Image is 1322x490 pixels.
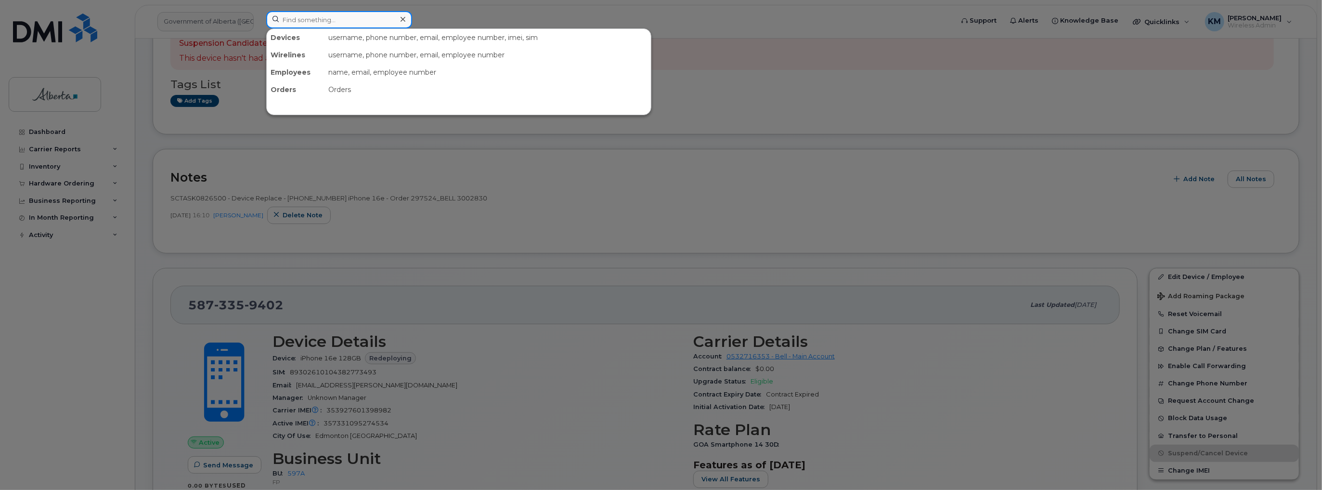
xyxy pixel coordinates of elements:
[324,81,651,98] div: Orders
[324,29,651,46] div: username, phone number, email, employee number, imei, sim
[324,64,651,81] div: name, email, employee number
[267,81,324,98] div: Orders
[266,11,412,28] input: Find something...
[267,46,324,64] div: Wirelines
[324,46,651,64] div: username, phone number, email, employee number
[267,29,324,46] div: Devices
[267,64,324,81] div: Employees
